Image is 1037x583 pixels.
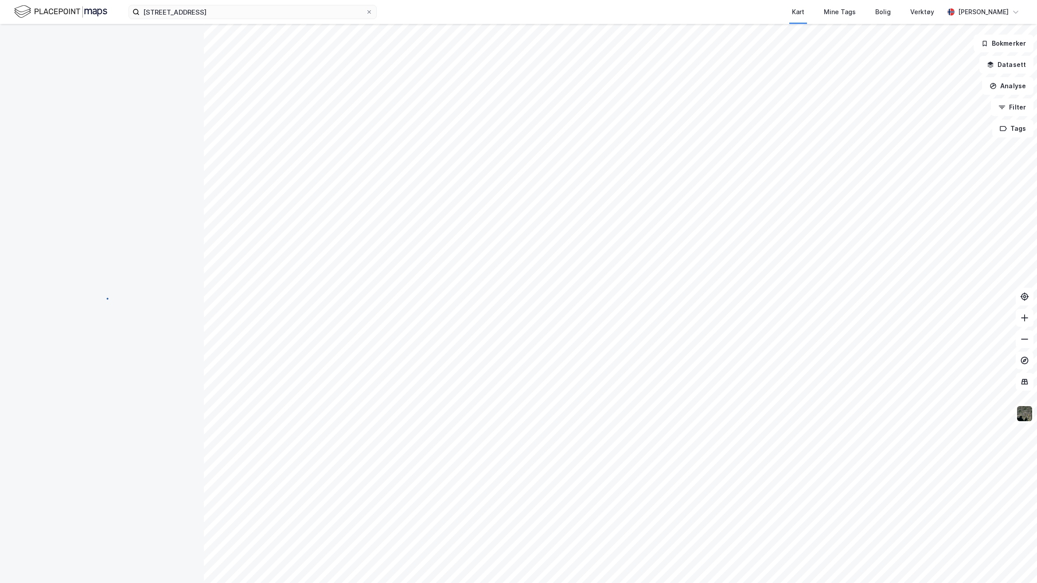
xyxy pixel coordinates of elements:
div: Mine Tags [824,7,856,17]
button: Bokmerker [974,35,1033,52]
div: Bolig [875,7,891,17]
div: [PERSON_NAME] [958,7,1009,17]
div: Verktøy [910,7,934,17]
button: Filter [991,98,1033,116]
button: Analyse [982,77,1033,95]
img: spinner.a6d8c91a73a9ac5275cf975e30b51cfb.svg [95,291,109,305]
button: Datasett [979,56,1033,74]
button: Tags [992,120,1033,137]
iframe: Chat Widget [993,540,1037,583]
div: Kart [792,7,804,17]
img: logo.f888ab2527a4732fd821a326f86c7f29.svg [14,4,107,20]
div: Kontrollprogram for chat [993,540,1037,583]
img: 9k= [1016,405,1033,422]
input: Søk på adresse, matrikkel, gårdeiere, leietakere eller personer [140,5,366,19]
